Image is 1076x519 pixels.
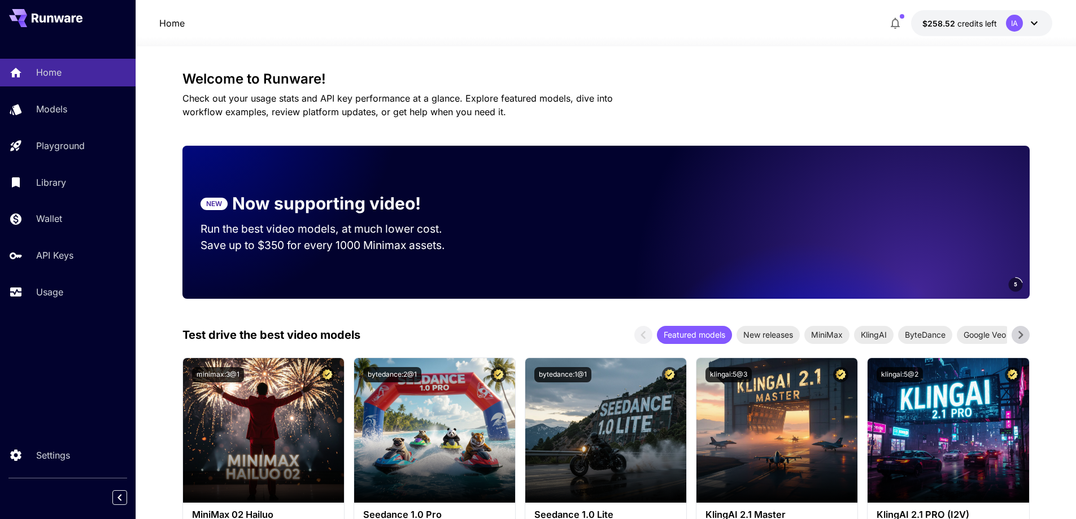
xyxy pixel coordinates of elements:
button: $258.51526IA [911,10,1052,36]
img: alt [354,358,515,503]
h3: Welcome to Runware! [182,71,1030,87]
span: Check out your usage stats and API key performance at a glance. Explore featured models, dive int... [182,93,613,117]
nav: breadcrumb [159,16,185,30]
button: Certified Model – Vetted for best performance and includes a commercial license. [662,367,677,382]
div: $258.51526 [922,18,997,29]
p: NEW [206,199,222,209]
button: klingai:5@2 [877,367,923,382]
button: Certified Model – Vetted for best performance and includes a commercial license. [491,367,506,382]
p: Library [36,176,66,189]
button: minimax:3@1 [192,367,244,382]
img: alt [696,358,857,503]
span: Featured models [657,329,732,341]
a: Home [159,16,185,30]
p: Home [36,66,62,79]
span: ByteDance [898,329,952,341]
button: klingai:5@3 [705,367,752,382]
p: Wallet [36,212,62,225]
span: New releases [737,329,800,341]
img: alt [183,358,344,503]
button: bytedance:2@1 [363,367,421,382]
button: Certified Model – Vetted for best performance and includes a commercial license. [320,367,335,382]
div: MiniMax [804,326,850,344]
div: Featured models [657,326,732,344]
div: KlingAI [854,326,894,344]
p: API Keys [36,248,73,262]
p: Save up to $350 for every 1000 Minimax assets. [201,237,464,254]
div: ByteDance [898,326,952,344]
p: Models [36,102,67,116]
p: Playground [36,139,85,152]
button: bytedance:1@1 [534,367,591,382]
div: New releases [737,326,800,344]
p: Settings [36,448,70,462]
span: KlingAI [854,329,894,341]
img: alt [525,358,686,503]
img: alt [868,358,1029,503]
span: Google Veo [957,329,1013,341]
div: IA [1006,15,1023,32]
div: Google Veo [957,326,1013,344]
p: Now supporting video! [232,191,421,216]
button: Collapse sidebar [112,490,127,505]
p: Usage [36,285,63,299]
p: Test drive the best video models [182,326,360,343]
span: $258.52 [922,19,957,28]
button: Certified Model – Vetted for best performance and includes a commercial license. [833,367,848,382]
span: MiniMax [804,329,850,341]
span: 5 [1014,280,1017,289]
span: credits left [957,19,997,28]
button: Certified Model – Vetted for best performance and includes a commercial license. [1005,367,1020,382]
div: Collapse sidebar [121,487,136,508]
p: Run the best video models, at much lower cost. [201,221,464,237]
